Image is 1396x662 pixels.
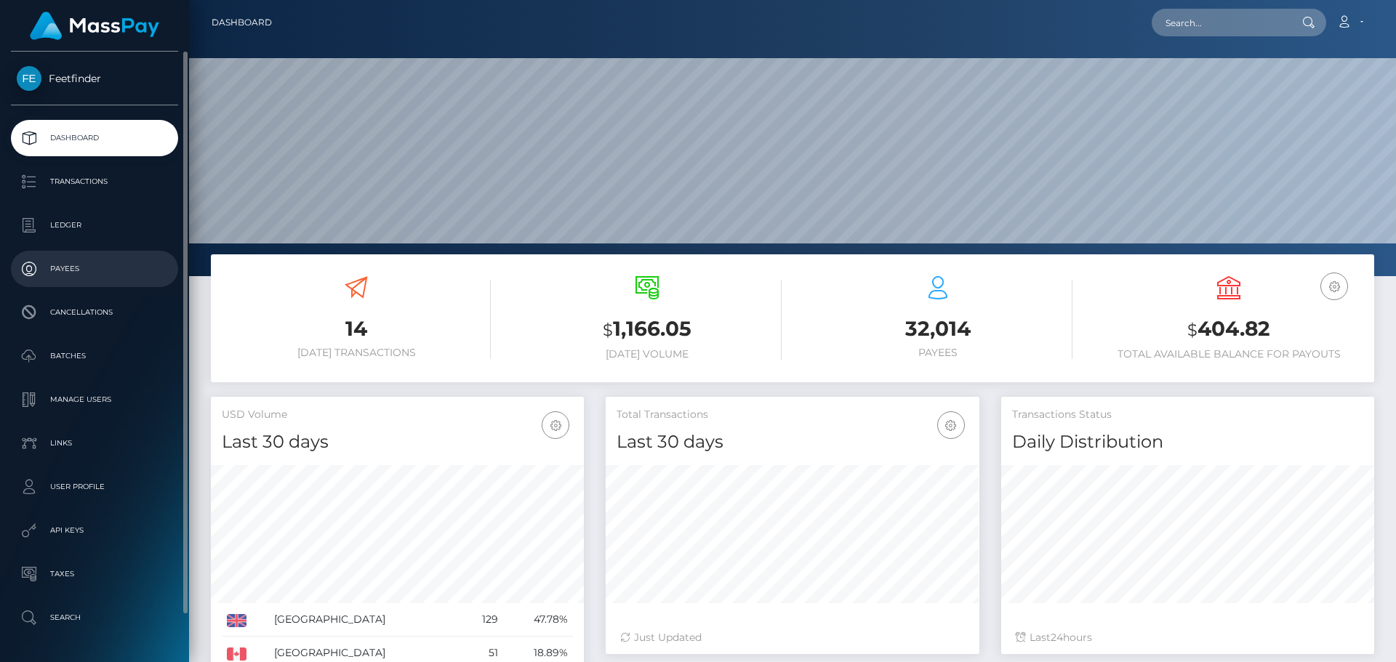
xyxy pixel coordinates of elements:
[1016,630,1360,645] div: Last hours
[269,603,462,637] td: [GEOGRAPHIC_DATA]
[1012,408,1363,422] h5: Transactions Status
[17,389,172,411] p: Manage Users
[503,603,574,637] td: 47.78%
[1152,9,1288,36] input: Search...
[1094,315,1363,344] h3: 404.82
[11,207,178,243] a: Ledger
[1012,429,1363,455] h4: Daily Distribution
[513,348,782,360] h6: [DATE] Volume
[11,72,178,85] span: Feetfinder
[603,320,613,340] small: $
[11,338,178,374] a: Batches
[17,432,172,454] p: Links
[227,614,246,627] img: GB.png
[17,607,172,629] p: Search
[17,563,172,585] p: Taxes
[11,251,178,287] a: Payees
[11,556,178,592] a: Taxes
[17,302,172,323] p: Cancellations
[17,66,41,91] img: Feetfinder
[11,294,178,331] a: Cancellations
[1187,320,1198,340] small: $
[513,315,782,344] h3: 1,166.05
[803,315,1072,343] h3: 32,014
[17,127,172,149] p: Dashboard
[11,164,178,200] a: Transactions
[17,171,172,193] p: Transactions
[1051,631,1063,644] span: 24
[222,408,573,422] h5: USD Volume
[17,520,172,541] p: API Keys
[17,476,172,498] p: User Profile
[11,469,178,505] a: User Profile
[462,603,503,637] td: 129
[11,425,178,461] a: Links
[11,600,178,636] a: Search
[11,120,178,156] a: Dashboard
[212,7,272,38] a: Dashboard
[617,408,968,422] h5: Total Transactions
[17,214,172,236] p: Ledger
[30,12,159,40] img: MassPay Logo
[803,347,1072,359] h6: Payees
[11,512,178,549] a: API Keys
[222,347,491,359] h6: [DATE] Transactions
[222,429,573,455] h4: Last 30 days
[620,630,964,645] div: Just Updated
[17,345,172,367] p: Batches
[11,382,178,418] a: Manage Users
[17,258,172,280] p: Payees
[222,315,491,343] h3: 14
[227,647,246,661] img: CA.png
[1094,348,1363,360] h6: Total Available Balance for Payouts
[617,429,968,455] h4: Last 30 days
